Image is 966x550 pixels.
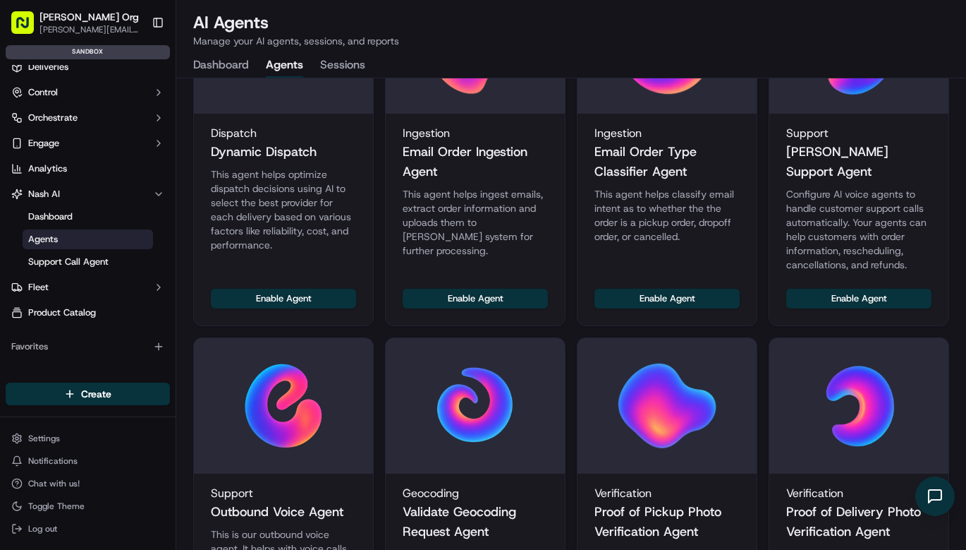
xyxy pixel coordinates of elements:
button: Enable Agent [211,289,356,309]
img: Validate Geocoding Request Agent [424,355,526,457]
span: Deliveries [28,61,68,73]
p: Welcome 👋 [14,56,257,79]
p: This agent helps optimize dispatch decisions using AI to select the best provider for each delive... [211,167,356,252]
button: Engage [6,132,170,155]
img: Proof of Delivery Photo Verification Agent [808,355,910,457]
button: Start new chat [240,139,257,156]
div: Support [786,125,931,142]
span: Agents [28,233,58,246]
button: Enable Agent [403,289,548,309]
div: Verification [594,485,740,502]
button: Create [6,383,170,405]
p: This agent helps classify email intent as to whether the the order is a pickup order, dropoff ord... [594,187,740,244]
span: Support Call Agent [28,256,109,268]
h3: [PERSON_NAME] Support Agent [786,142,931,181]
h3: Outbound Voice Agent [211,502,343,522]
button: [PERSON_NAME] Org [39,10,139,24]
img: Nash [14,14,42,42]
button: Nash AI [6,183,170,205]
a: Support Call Agent [23,252,153,272]
h3: Proof of Delivery Photo Verification Agent [786,502,931,542]
div: Dispatch [211,125,356,142]
span: Fleet [28,281,49,294]
div: We're available if you need us! [48,149,178,160]
div: Verification [786,485,931,502]
span: API Documentation [133,205,226,219]
h3: Dynamic Dispatch [211,142,317,162]
span: Chat with us! [28,478,80,489]
span: Log out [28,523,57,534]
img: Proof of Pickup Photo Verification Agent [616,355,718,457]
span: Pylon [140,239,171,250]
p: Configure AI voice agents to handle customer support calls automatically. Your agents can help cu... [786,187,931,272]
a: Agents [23,229,153,249]
span: Analytics [28,162,67,175]
div: 💻 [119,206,130,217]
a: 📗Knowledge Base [8,199,114,225]
button: Enable Agent [594,289,740,309]
div: Support [211,485,356,502]
button: Settings [6,429,170,448]
span: Create [81,387,111,401]
div: Geocoding [403,485,548,502]
a: Powered byPylon [99,239,171,250]
p: Manage your AI agents, sessions, and reports [193,34,399,48]
span: Product Catalog [28,306,96,319]
a: Analytics [6,157,170,180]
button: Open chat [915,477,955,516]
span: Dashboard [28,210,73,223]
div: Start new chat [48,135,231,149]
button: Sessions [320,54,365,78]
button: Orchestrate [6,107,170,129]
h3: Email Order Type Classifier Agent [594,142,740,181]
button: Fleet [6,276,170,299]
span: Knowledge Base [28,205,108,219]
div: Favorites [6,335,170,358]
button: Toggle Theme [6,496,170,516]
span: Orchestrate [28,112,78,124]
h3: Email Order Ingestion Agent [403,142,548,181]
span: Settings [28,433,60,444]
div: Available Products [6,369,170,392]
input: Got a question? Start typing here... [37,91,254,106]
div: Ingestion [403,125,548,142]
a: Deliveries [6,56,170,78]
img: 1736555255976-a54dd68f-1ca7-489b-9aae-adbdc363a1c4 [14,135,39,160]
span: Toggle Theme [28,501,85,512]
img: Outbound Voice Agent [233,355,334,457]
span: Control [28,86,58,99]
div: Ingestion [594,125,740,142]
button: Notifications [6,451,170,471]
a: Dashboard [23,207,153,227]
a: 💻API Documentation [114,199,232,225]
span: Notifications [28,455,78,467]
h3: Validate Geocoding Request Agent [403,502,548,542]
button: Agents [266,54,303,78]
button: Enable Agent [786,289,931,309]
button: [PERSON_NAME][EMAIL_ADDRESS][PERSON_NAME] [39,24,140,35]
button: Log out [6,519,170,539]
div: 📗 [14,206,25,217]
p: This agent helps ingest emails, extract order information and uploads them to [PERSON_NAME] syste... [403,187,548,258]
button: Dashboard [193,54,249,78]
button: [PERSON_NAME] Org[PERSON_NAME][EMAIL_ADDRESS][PERSON_NAME] [6,6,146,40]
h1: AI Agents [193,11,399,34]
button: Control [6,81,170,104]
a: Product Catalog [6,301,170,324]
span: Nash AI [28,188,60,201]
button: Chat with us! [6,474,170,494]
span: Engage [28,137,59,150]
h3: Proof of Pickup Photo Verification Agent [594,502,740,542]
div: sandbox [6,45,170,59]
